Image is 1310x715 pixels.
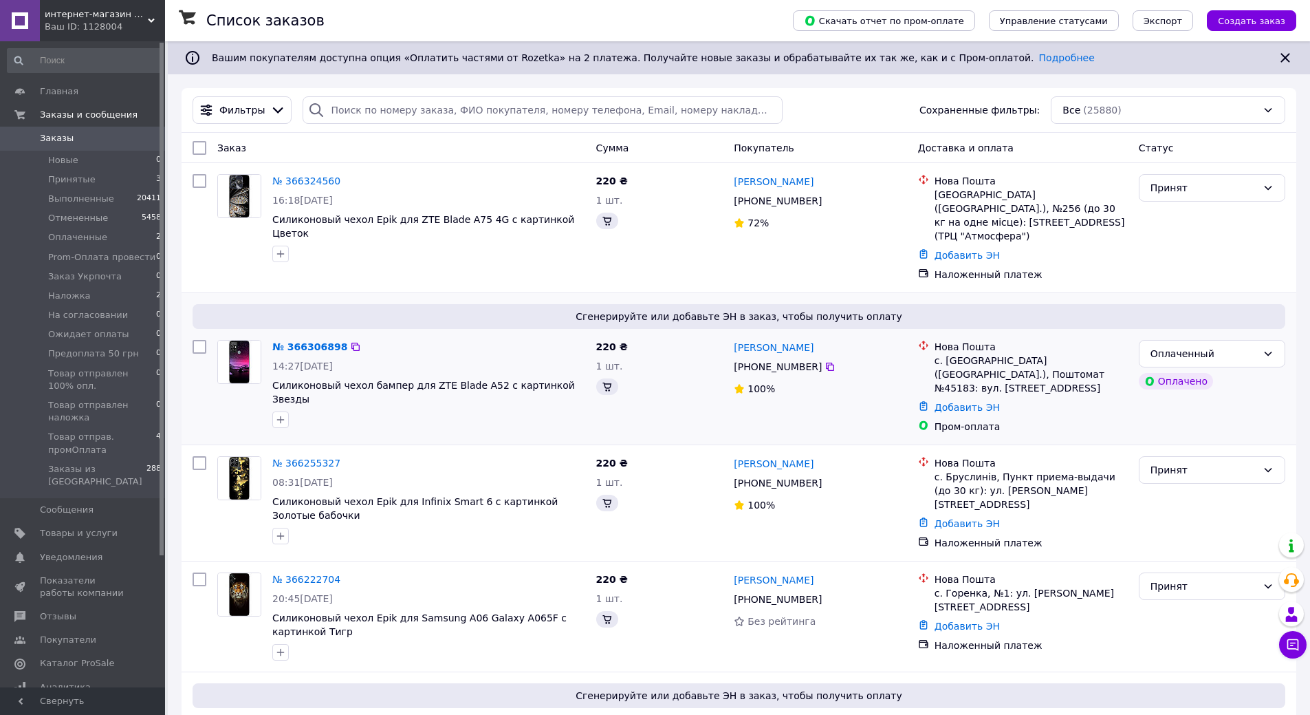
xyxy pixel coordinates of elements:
[272,214,574,239] a: Силиконовый чехол Epik для ZTE Blade A75 4G с картинкой Цветок
[1193,14,1296,25] a: Создать заказ
[734,573,814,587] a: [PERSON_NAME]
[48,173,96,186] span: Принятые
[7,48,162,73] input: Поиск
[48,270,122,283] span: Заказ Укрпочта
[1150,180,1257,195] div: Принят
[40,109,138,121] span: Заказы и сообщения
[935,188,1128,243] div: [GEOGRAPHIC_DATA] ([GEOGRAPHIC_DATA].), №256 (до 30 кг на одне місце): [STREET_ADDRESS] (ТРЦ "Атм...
[156,399,161,424] span: 0
[935,250,1000,261] a: Добавить ЭН
[48,328,129,341] span: Ожидает оплаты
[1133,10,1193,31] button: Экспорт
[156,290,161,302] span: 2
[40,132,74,145] span: Заказы
[747,383,775,394] span: 100%
[303,96,782,124] input: Поиск по номеру заказа, ФИО покупателя, номеру телефона, Email, номеру накладной
[48,348,139,360] span: Предоплата 50 грн
[935,354,1128,395] div: с. [GEOGRAPHIC_DATA] ([GEOGRAPHIC_DATA].), Поштомат №45183: вул. [STREET_ADDRESS]
[48,231,107,244] span: Оплаченные
[137,193,161,205] span: 20411
[45,21,165,33] div: Ваш ID: 1128004
[596,361,623,372] span: 1 шт.
[731,473,825,493] div: [PHONE_NUMBER]
[1000,16,1108,26] span: Управление статусами
[596,458,628,469] span: 220 ₴
[596,195,623,206] span: 1 шт.
[198,310,1280,323] span: Сгенерируйте или добавьте ЭН в заказ, чтобы получить оплату
[272,175,340,186] a: № 366324560
[1062,103,1080,117] span: Все
[146,463,161,488] span: 288
[198,689,1280,703] span: Сгенерируйте или добавьте ЭН в заказ, чтобы получить оплату
[156,309,161,321] span: 0
[596,341,628,352] span: 220 ₴
[156,431,161,456] span: 4
[596,574,628,585] span: 220 ₴
[272,496,558,521] a: Силиконовый чехол Epik для Infinix Smart 6 с картинкой Золотые бабочки
[156,231,161,244] span: 2
[1207,10,1296,31] button: Создать заказ
[48,309,128,321] span: На согласовании
[217,456,261,500] a: Фото товару
[218,573,261,616] img: Фото товару
[1218,16,1285,26] span: Создать заказ
[935,268,1128,281] div: Наложенный платеж
[48,154,78,167] span: Новые
[734,142,794,153] span: Покупатель
[935,174,1128,188] div: Нова Пошта
[935,402,1000,413] a: Добавить ЭН
[935,518,1000,529] a: Добавить ЭН
[218,341,261,383] img: Фото товару
[48,212,108,224] span: Отмененные
[212,52,1095,63] span: Вашим покупателям доступна опция «Оплатить частями от Rozetka» на 2 платежа. Получайте новые зака...
[989,10,1119,31] button: Управление статусами
[935,639,1128,652] div: Наложенный платеж
[217,174,261,218] a: Фото товару
[40,681,91,694] span: Аналитика
[919,103,1040,117] span: Сохраненные фильтры:
[804,14,964,27] span: Скачать отчет по пром-оплате
[272,195,333,206] span: 16:18[DATE]
[48,193,114,205] span: Выполненные
[156,154,161,167] span: 0
[747,616,816,627] span: Без рейтинга
[206,12,325,29] h1: Список заказов
[156,251,161,264] span: 0
[40,610,76,623] span: Отзывы
[1139,142,1174,153] span: Статус
[935,573,1128,586] div: Нова Пошта
[156,348,161,360] span: 0
[40,657,114,670] span: Каталог ProSale
[734,457,814,471] a: [PERSON_NAME]
[935,420,1128,434] div: Пром-оплата
[272,458,340,469] a: № 366255327
[217,573,261,617] a: Фото товару
[1150,462,1257,478] div: Принят
[156,367,161,392] span: 0
[218,175,261,217] img: Фото товару
[217,142,246,153] span: Заказ
[918,142,1014,153] span: Доставка и оплата
[596,593,623,604] span: 1 шт.
[272,341,347,352] a: № 366306898
[48,399,156,424] span: Товар отправлен наложка
[272,612,567,637] a: Силиконовый чехол Epik для Samsung A06 Galaxy A065F с картинкой Тигр
[1150,579,1257,594] div: Принят
[219,103,265,117] span: Фильтры
[734,175,814,189] a: [PERSON_NAME]
[156,328,161,341] span: 0
[596,477,623,488] span: 1 шт.
[272,380,575,405] span: Силиконовый чехол бампер для ZTE Blade A52 с картинкой Звезды
[935,470,1128,511] div: с. Бруслинів, Пункт приема-выдачи (до 30 кг): ул. [PERSON_NAME][STREET_ADDRESS]
[40,504,94,516] span: Сообщения
[935,621,1000,632] a: Добавить ЭН
[596,142,629,153] span: Сумма
[596,175,628,186] span: 220 ₴
[40,85,78,98] span: Главная
[156,173,161,186] span: 3
[48,290,91,302] span: Наложка
[272,361,333,372] span: 14:27[DATE]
